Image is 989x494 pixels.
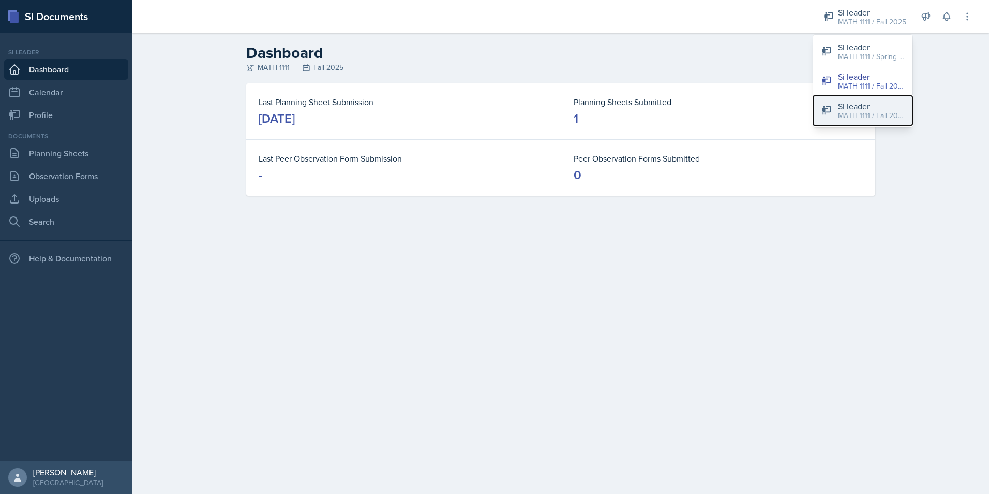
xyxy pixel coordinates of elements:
[4,59,128,80] a: Dashboard
[838,110,904,121] div: MATH 1111 / Fall 2025
[838,17,906,27] div: MATH 1111 / Fall 2025
[813,96,912,125] button: Si leader MATH 1111 / Fall 2025
[33,467,103,477] div: [PERSON_NAME]
[838,100,904,112] div: Si leader
[838,51,904,62] div: MATH 1111 / Spring 2025
[4,105,128,125] a: Profile
[4,166,128,186] a: Observation Forms
[4,248,128,269] div: Help & Documentation
[4,143,128,164] a: Planning Sheets
[259,167,262,183] div: -
[4,82,128,103] a: Calendar
[838,70,904,83] div: Si leader
[4,132,128,141] div: Documents
[4,211,128,232] a: Search
[574,167,581,183] div: 0
[838,81,904,92] div: MATH 1111 / Fall 2025
[33,477,103,488] div: [GEOGRAPHIC_DATA]
[259,96,548,108] dt: Last Planning Sheet Submission
[259,152,548,165] dt: Last Peer Observation Form Submission
[4,188,128,209] a: Uploads
[574,152,863,165] dt: Peer Observation Forms Submitted
[246,43,875,62] h2: Dashboard
[813,66,912,96] button: Si leader MATH 1111 / Fall 2025
[246,62,875,73] div: MATH 1111 Fall 2025
[838,41,904,53] div: Si leader
[4,48,128,57] div: Si leader
[574,110,578,127] div: 1
[259,110,295,127] div: [DATE]
[574,96,863,108] dt: Planning Sheets Submitted
[838,6,906,19] div: Si leader
[813,37,912,66] button: Si leader MATH 1111 / Spring 2025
